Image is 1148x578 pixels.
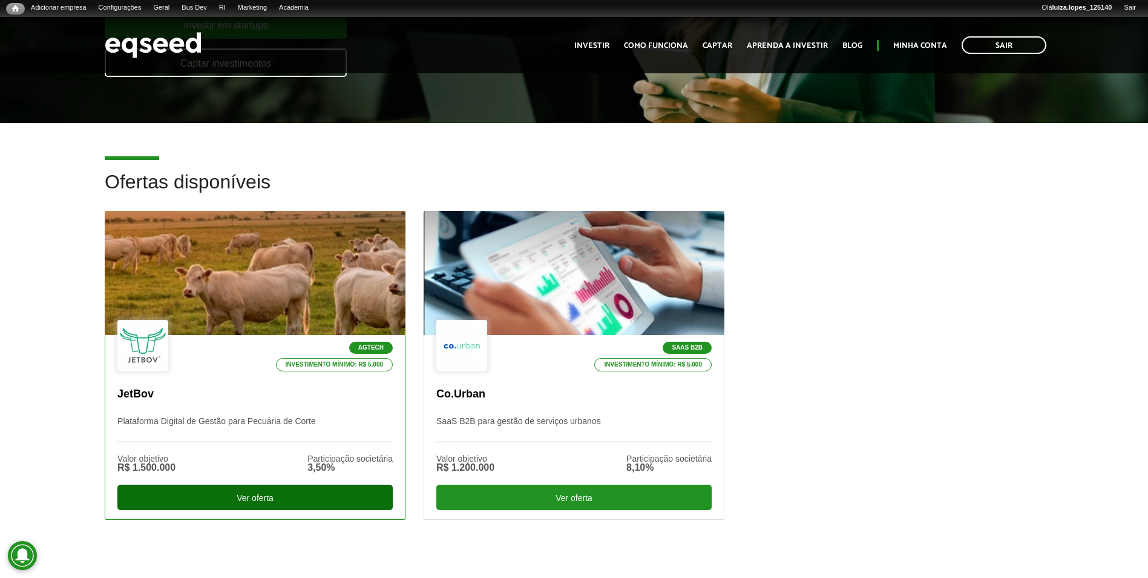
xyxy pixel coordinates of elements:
a: Investir [574,42,609,50]
p: SaaS B2B [663,342,712,354]
a: Academia [273,3,315,13]
div: Ver oferta [436,485,712,510]
div: Participação societária [626,454,712,463]
p: Plataforma Digital de Gestão para Pecuária de Corte [117,416,393,442]
a: Agtech Investimento mínimo: R$ 5.000 JetBov Plataforma Digital de Gestão para Pecuária de Corte V... [105,211,405,520]
p: Investimento mínimo: R$ 5.000 [276,358,393,371]
p: Co.Urban [436,388,712,401]
img: EqSeed [105,29,202,61]
div: R$ 1.500.000 [117,463,175,473]
p: JetBov [117,388,393,401]
div: 3,50% [307,463,393,473]
a: RI [213,3,232,13]
a: Oláluiza.lopes_125140 [1035,3,1118,13]
a: Início [6,3,25,15]
div: Valor objetivo [436,454,494,463]
a: Como funciona [624,42,688,50]
p: Investimento mínimo: R$ 5.000 [594,358,712,371]
a: Configurações [93,3,148,13]
a: Sair [1118,3,1142,13]
p: SaaS B2B para gestão de serviços urbanos [436,416,712,442]
a: Aprenda a investir [747,42,828,50]
a: Adicionar empresa [25,3,93,13]
h2: Ofertas disponíveis [105,171,1043,211]
div: Participação societária [307,454,393,463]
a: Minha conta [893,42,947,50]
div: Valor objetivo [117,454,175,463]
a: Geral [147,3,175,13]
div: R$ 1.200.000 [436,463,494,473]
a: Blog [842,42,862,50]
a: Bus Dev [175,3,213,13]
p: Agtech [349,342,393,354]
div: Ver oferta [117,485,393,510]
a: SaaS B2B Investimento mínimo: R$ 5.000 Co.Urban SaaS B2B para gestão de serviços urbanos Valor ob... [424,211,724,520]
a: Sair [962,36,1046,54]
a: Marketing [232,3,273,13]
span: Início [12,4,19,13]
div: 8,10% [626,463,712,473]
strong: luiza.lopes_125140 [1052,4,1112,11]
a: Captar [703,42,732,50]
